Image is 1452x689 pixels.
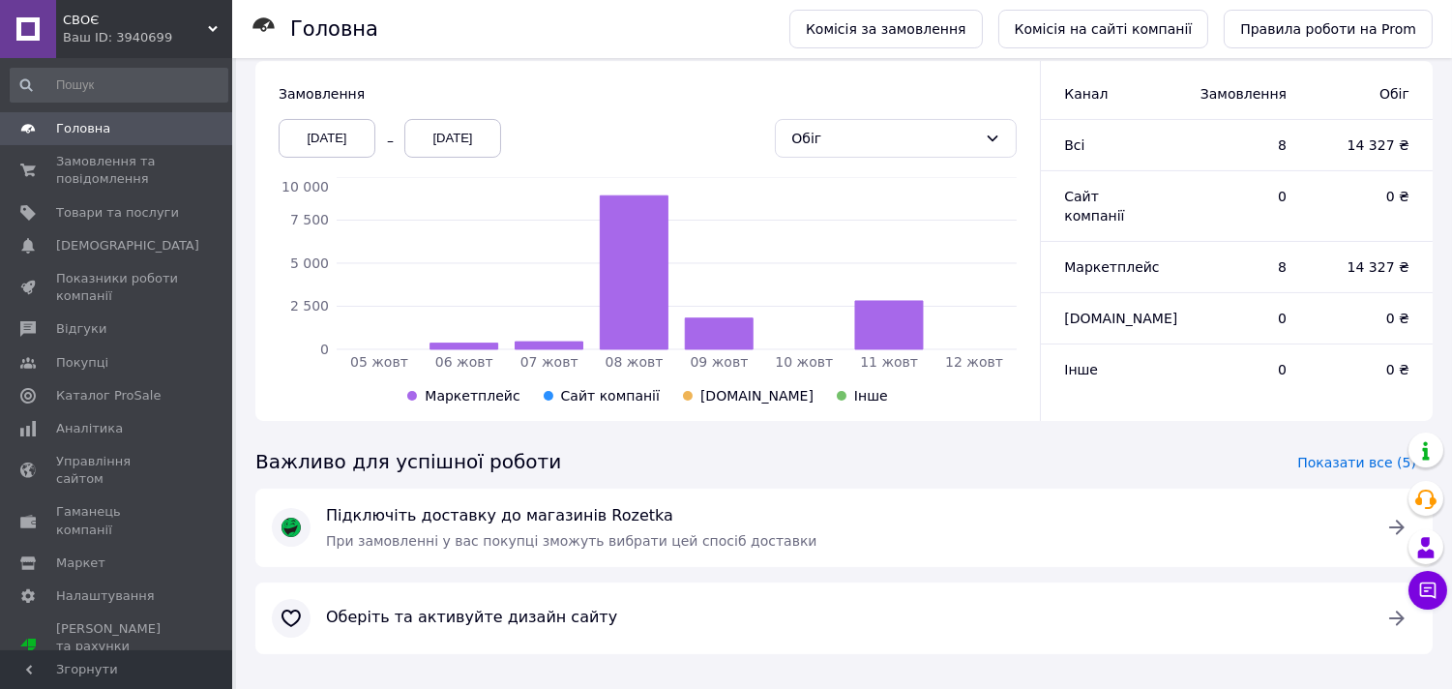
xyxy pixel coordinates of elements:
[1064,311,1177,326] span: [DOMAIN_NAME]
[854,388,888,404] span: Інше
[1195,257,1287,277] span: 8
[56,420,123,437] span: Аналітика
[279,86,365,102] span: Замовлення
[1297,453,1416,472] span: Показати все (5)
[350,354,408,370] tspan: 05 жовт
[63,12,208,29] span: СВОЄ
[1064,86,1108,102] span: Канал
[700,388,814,404] span: [DOMAIN_NAME]
[1195,360,1287,379] span: 0
[1195,309,1287,328] span: 0
[1325,135,1409,155] span: 14 327 ₴
[10,68,228,103] input: Пошук
[945,354,1003,370] tspan: 12 жовт
[606,354,664,370] tspan: 08 жовт
[789,10,983,48] a: Комісія за замовлення
[1064,137,1084,153] span: Всi
[435,354,493,370] tspan: 06 жовт
[326,533,817,549] span: При замовленні у вас покупці зможуть вибрати цей спосіб доставки
[290,212,329,227] tspan: 7 500
[56,270,179,305] span: Показники роботи компанії
[1195,84,1287,104] span: Замовлення
[775,354,833,370] tspan: 10 жовт
[56,120,110,137] span: Головна
[56,387,161,404] span: Каталог ProSale
[56,554,105,572] span: Маркет
[1195,135,1287,155] span: 8
[425,388,519,404] span: Маркетплейс
[290,17,378,41] h1: Головна
[255,583,1433,654] a: Оберіть та активуйте дизайн сайту
[279,119,375,158] div: [DATE]
[1325,257,1409,277] span: 14 327 ₴
[56,153,179,188] span: Замовлення та повідомлення
[282,179,329,195] tspan: 10 000
[1325,309,1409,328] span: 0 ₴
[791,128,977,149] div: Обіг
[56,620,179,674] span: [PERSON_NAME] та рахунки
[860,354,918,370] tspan: 11 жовт
[998,10,1209,48] a: Комісія на сайті компанії
[56,237,199,255] span: [DEMOGRAPHIC_DATA]
[691,354,749,370] tspan: 09 жовт
[56,204,179,222] span: Товари та послуги
[1064,189,1124,224] span: Сайт компанії
[1064,362,1098,377] span: Інше
[1064,259,1159,275] span: Маркетплейс
[1325,84,1409,104] span: Обіг
[255,489,1433,567] a: Підключіть доставку до магазинів RozetkaПри замовленні у вас покупці зможуть вибрати цей спосіб д...
[56,320,106,338] span: Відгуки
[1325,187,1409,206] span: 0 ₴
[56,354,108,372] span: Покупці
[1224,10,1433,48] a: Правила роботи на Prom
[290,298,329,314] tspan: 2 500
[404,119,501,158] div: [DATE]
[320,342,329,357] tspan: 0
[63,29,232,46] div: Ваш ID: 3940699
[1325,360,1409,379] span: 0 ₴
[520,354,578,370] tspan: 07 жовт
[561,388,660,404] span: Сайт компанії
[255,448,561,476] span: Важливо для успішної роботи
[290,255,329,271] tspan: 5 000
[56,503,179,538] span: Гаманець компанії
[56,587,155,605] span: Налаштування
[326,607,1362,629] span: Оберіть та активуйте дизайн сайту
[56,453,179,488] span: Управління сайтом
[1195,187,1287,206] span: 0
[1408,571,1447,610] button: Чат з покупцем
[326,505,1362,527] span: Підключіть доставку до магазинів Rozetka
